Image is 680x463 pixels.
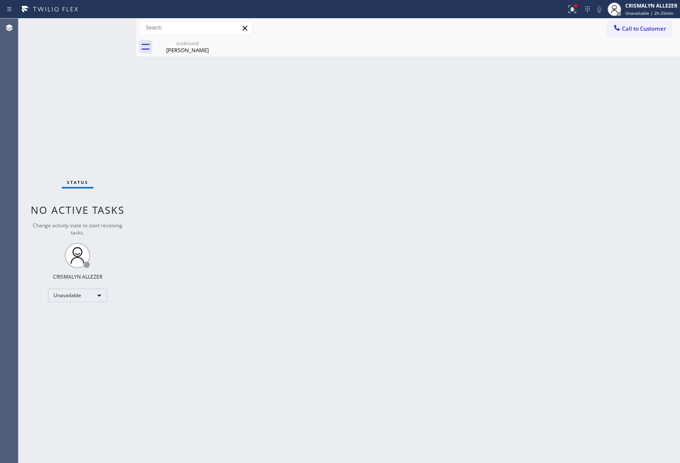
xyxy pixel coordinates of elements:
span: Call to Customer [622,25,666,32]
button: Call to Customer [607,21,672,37]
div: CRISMALYN ALLEZER [53,273,102,280]
div: [PERSON_NAME] [156,46,219,54]
div: CRISMALYN ALLEZER [625,2,677,9]
div: Joan Koenig [156,37,219,56]
div: Unavailable [48,289,107,302]
span: No active tasks [31,203,125,217]
span: Change activity state to start receiving tasks. [33,222,122,236]
div: outbound [156,40,219,46]
input: Search [139,21,252,35]
span: Status [67,179,88,185]
button: Mute [593,3,605,15]
span: Unavailable | 2h 25min [625,10,673,16]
